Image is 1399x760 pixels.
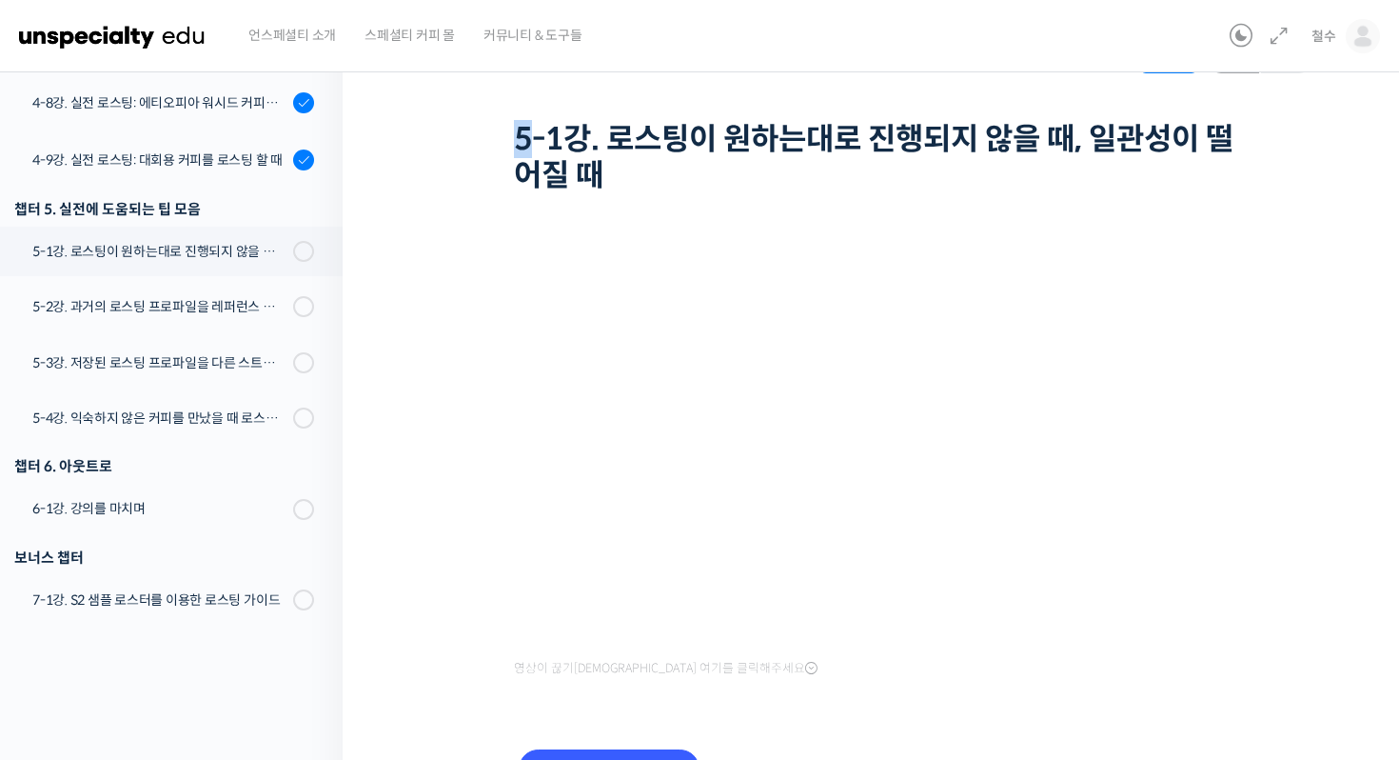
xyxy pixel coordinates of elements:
[32,241,287,262] div: 5-1강. 로스팅이 원하는대로 진행되지 않을 때, 일관성이 떨어질 때
[6,602,126,650] a: 홈
[32,498,287,519] div: 6-1강. 강의를 마치며
[246,602,365,650] a: 설정
[1311,28,1336,45] span: 철수
[14,453,314,479] div: 챕터 6. 아웃트로
[514,121,1237,194] h1: 5-1강. 로스팅이 원하는대로 진행되지 않을 때, 일관성이 떨어질 때
[174,631,197,647] span: 대화
[32,92,287,113] div: 4-8강. 실전 로스팅: 에티오피아 워시드 커피를 에스프레소용으로 로스팅 할 때
[126,602,246,650] a: 대화
[14,196,314,222] div: 챕터 5. 실전에 도움되는 팁 모음
[14,545,314,570] div: 보너스 챕터
[32,408,287,429] div: 5-4강. 익숙하지 않은 커피를 만났을 때 로스팅 전략 세우는 방법
[32,590,287,610] div: 7-1강. S2 샘플 로스터를 이용한 로스팅 가이드
[32,296,287,317] div: 5-2강. 과거의 로스팅 프로파일을 레퍼런스 삼아 리뷰하는 방법
[32,150,287,170] div: 4-9강. 실전 로스팅: 대회용 커피를 로스팅 할 때
[60,630,71,646] span: 홈
[514,661,818,676] span: 영상이 끊기[DEMOGRAPHIC_DATA] 여기를 클릭해주세요
[294,630,317,646] span: 설정
[32,352,287,373] div: 5-3강. 저장된 로스팅 프로파일을 다른 스트롱홀드 로스팅 머신에서 적용할 경우에 보정하는 방법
